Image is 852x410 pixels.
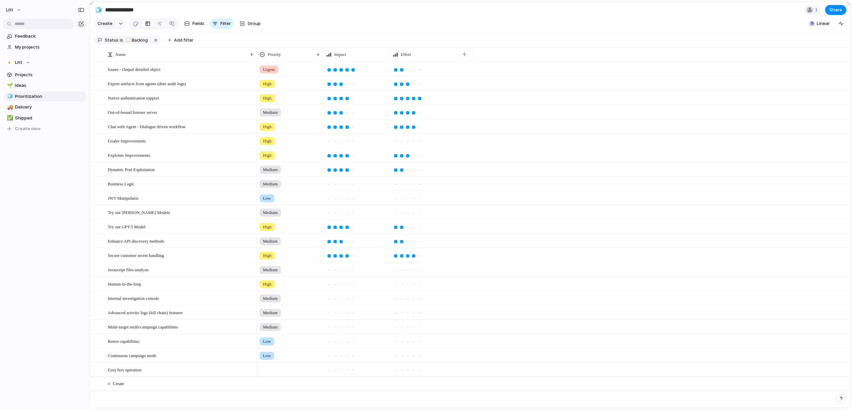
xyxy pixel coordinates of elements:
span: Create view [15,125,41,132]
span: Medium [263,267,278,273]
span: Urgent [263,66,275,73]
span: Try out GPT-5 Model [108,223,145,230]
span: Continuous campaign mode [108,351,156,359]
div: 🧊 [95,5,102,14]
button: 🧊 [93,5,104,15]
a: 🌱Ideas [3,81,87,91]
span: Multi-target multi-campaign capabilities [108,323,178,330]
button: Create [94,18,116,29]
a: Projects [3,70,87,80]
span: Create [98,20,112,27]
span: Native authentication support [108,94,159,102]
span: High [263,81,272,87]
span: Medium [263,309,278,316]
button: Litt [3,5,25,15]
span: Name [115,51,126,58]
a: Feedback [3,31,87,41]
span: JWT Manipulator [108,194,139,202]
button: ✅ [6,115,13,121]
button: Add filter [164,36,197,45]
span: Secure customer secret handling [108,251,164,259]
div: 🧊 [7,93,12,100]
span: Add filter [174,37,193,43]
button: Group [236,18,264,29]
span: Grey box operation [108,366,141,373]
span: High [263,224,272,230]
button: 🌱 [6,82,13,89]
span: High [263,252,272,259]
span: Try out [PERSON_NAME] Models [108,208,170,216]
a: 🚚Delivery [3,102,87,112]
button: Create view [3,124,87,134]
span: Low [263,352,271,359]
span: Effort [401,51,411,58]
span: High [263,152,272,159]
div: 🌱 [7,82,12,90]
span: Medium [263,166,278,173]
span: Litt [6,7,13,13]
span: Exploiter Improvements [108,151,150,159]
button: Filter [210,18,234,29]
span: Fields [192,20,204,27]
span: Status [105,37,118,43]
span: Medium [263,209,278,216]
span: Share [829,7,842,13]
span: Human-in-the-loop [108,280,141,288]
div: 🚚 [7,103,12,111]
span: Retest capabilities [108,337,139,345]
span: Low [263,195,271,202]
span: Priority [268,51,281,58]
span: Medium [263,181,278,187]
a: 🧊Prioritization [3,92,87,102]
span: Enhance API discovery methods [108,237,164,245]
a: My projects [3,42,87,52]
span: Medium [263,324,278,330]
button: is [118,37,124,44]
span: Impact [334,51,346,58]
button: Backlog [124,37,152,44]
span: 1 [815,7,820,13]
span: Goaler Improvements [108,137,146,144]
span: Internal investigation console [108,294,159,302]
span: Chat with Agent - Dialogue driven workflow [108,122,186,130]
a: ✅Shipped [3,113,87,123]
span: Projects [15,72,84,78]
span: Ideas [15,82,84,89]
span: Backlog [132,37,148,43]
span: Group [248,20,261,27]
span: Shipped [15,115,84,121]
span: My projects [15,44,84,51]
span: is [120,37,123,43]
button: Share [825,5,846,15]
span: High [263,123,272,130]
span: Dynamic Post Exploitation [108,165,155,173]
span: Linear [817,20,830,27]
span: Out-of-bound listener server [108,108,157,116]
button: Fields [182,18,207,29]
span: High [263,95,272,102]
button: 🚚 [6,104,13,110]
button: Litt [3,58,87,68]
span: Filter [220,20,231,27]
span: High [263,138,272,144]
span: Medium [263,238,278,245]
span: Low [263,338,271,345]
span: Feedback [15,33,84,40]
span: High [263,281,272,288]
span: Export artifacts from agents (doer audit logs) [108,80,186,87]
button: Linear [807,19,832,29]
span: Medium [263,295,278,302]
span: Delivery [15,104,84,110]
span: Prioritization [15,93,84,100]
span: Advanced activity logs (kill chain) features [108,308,183,316]
span: Litt [15,59,22,66]
span: Business Logic [108,180,134,187]
div: ✅ [7,114,12,122]
span: Issues - Output detailed object [108,65,160,73]
span: Javascript files analysis [108,266,149,273]
span: Create [113,380,124,387]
